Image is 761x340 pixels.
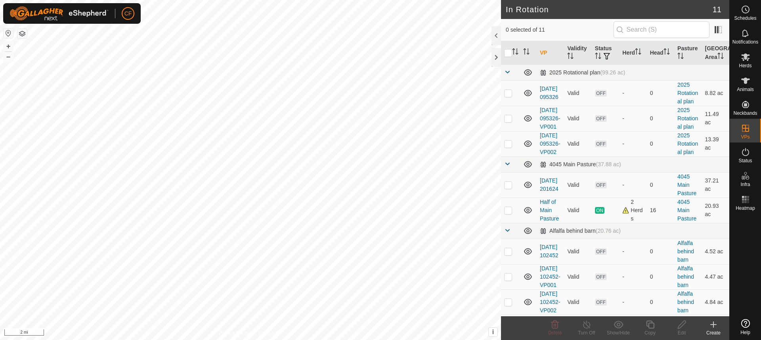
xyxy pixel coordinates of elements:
[734,16,756,21] span: Schedules
[647,264,674,289] td: 0
[540,161,621,168] div: 4045 Main Pasture
[564,239,591,264] td: Valid
[663,49,670,56] p-sorticon: Activate to sort
[564,289,591,315] td: Valid
[666,329,698,336] div: Edit
[564,131,591,156] td: Valid
[564,41,591,65] th: Validity
[595,182,607,188] span: OFF
[537,41,564,65] th: VP
[622,89,643,97] div: -
[258,330,282,337] a: Contact Us
[540,177,558,192] a: [DATE] 201624
[595,90,607,97] span: OFF
[622,247,643,256] div: -
[489,328,497,336] button: i
[677,265,694,288] a: Alfalfa behind barn
[647,315,674,340] td: 0
[702,106,729,131] td: 11.49 ac
[592,41,619,65] th: Status
[717,54,724,60] p-sorticon: Activate to sort
[677,291,694,313] a: Alfalfa behind barn
[674,41,702,65] th: Pasture
[540,69,625,76] div: 2025 Rotational plan
[564,264,591,289] td: Valid
[739,63,751,68] span: Herds
[540,244,558,258] a: [DATE] 102452
[595,54,601,60] p-sorticon: Activate to sort
[677,240,694,263] a: Alfalfa behind barn
[702,264,729,289] td: 4.47 ac
[595,248,607,255] span: OFF
[702,131,729,156] td: 13.39 ac
[647,289,674,315] td: 0
[506,5,713,14] h2: In Rotation
[571,329,602,336] div: Turn Off
[596,228,621,234] span: (20.76 ac)
[548,330,562,336] span: Delete
[567,54,574,60] p-sorticon: Activate to sort
[647,131,674,156] td: 0
[736,206,755,211] span: Heatmap
[677,107,698,130] a: 2025 Rotational plan
[540,265,560,288] a: [DATE] 102452-VP001
[564,172,591,198] td: Valid
[124,9,132,18] span: CF
[677,82,698,104] a: 2025 Rotational plan
[564,80,591,106] td: Valid
[732,40,758,44] span: Notifications
[596,161,621,167] span: (37.88 ac)
[647,106,674,131] td: 0
[540,85,558,100] a: [DATE] 095326
[622,273,643,281] div: -
[634,329,666,336] div: Copy
[595,274,607,280] span: OFF
[619,41,646,65] th: Herd
[4,28,13,38] button: Reset Map
[10,6,109,21] img: Gallagher Logo
[540,199,559,222] a: Half of Main Pasture
[512,49,518,56] p-sorticon: Activate to sort
[595,115,607,122] span: OFF
[647,239,674,264] td: 0
[677,173,696,196] a: 4045 Main Pasture
[733,111,757,116] span: Neckbands
[4,52,13,61] button: –
[698,329,729,336] div: Create
[622,114,643,123] div: -
[564,315,591,340] td: Valid
[702,41,729,65] th: [GEOGRAPHIC_DATA] Area
[702,315,729,340] td: 4.37 ac
[540,132,560,155] a: [DATE] 095326-VP002
[730,316,761,338] a: Help
[17,29,27,38] button: Map Layers
[677,132,698,155] a: 2025 Rotational plan
[738,158,752,163] span: Status
[741,135,750,139] span: VPs
[540,107,560,130] a: [DATE] 095326-VP001
[595,299,607,306] span: OFF
[702,239,729,264] td: 4.52 ac
[647,198,674,223] td: 16
[602,329,634,336] div: Show/Hide
[702,172,729,198] td: 37.21 ac
[702,80,729,106] td: 8.82 ac
[4,42,13,51] button: +
[540,291,560,313] a: [DATE] 102452-VP002
[702,198,729,223] td: 20.93 ac
[622,298,643,306] div: -
[647,172,674,198] td: 0
[614,21,709,38] input: Search (S)
[564,106,591,131] td: Valid
[677,54,684,60] p-sorticon: Activate to sort
[506,26,614,34] span: 0 selected of 11
[713,4,721,15] span: 11
[635,49,641,56] p-sorticon: Activate to sort
[622,198,643,223] div: 2 Herds
[647,80,674,106] td: 0
[540,228,621,234] div: Alfalfa behind barn
[595,141,607,147] span: OFF
[492,329,494,335] span: i
[740,182,750,187] span: Infra
[677,316,694,339] a: Alfalfa behind barn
